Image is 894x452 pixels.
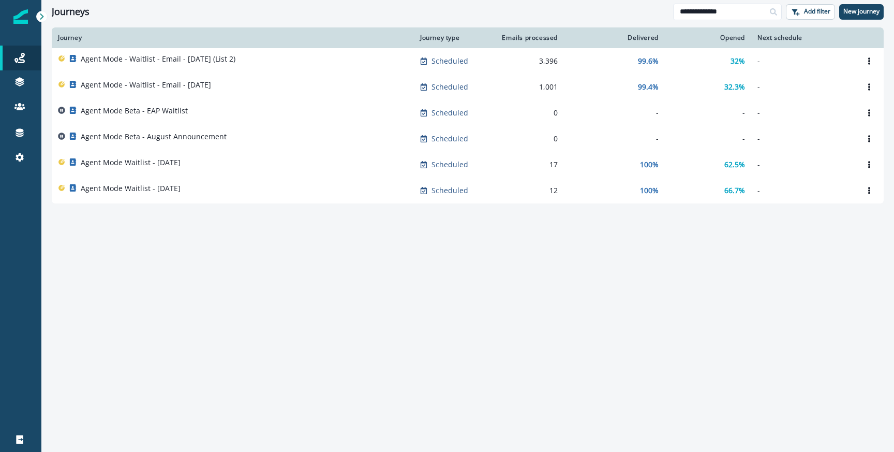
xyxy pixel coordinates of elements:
div: - [671,108,745,118]
button: Options [861,79,877,95]
a: Agent Mode Beta - EAP WaitlistScheduled0---Options [52,100,884,126]
div: 1,001 [498,82,558,92]
p: 62.5% [724,159,745,170]
p: 66.7% [724,185,745,196]
p: - [757,185,848,196]
button: Add filter [786,4,835,20]
p: 100% [640,185,659,196]
p: Agent Mode Beta - August Announcement [81,132,227,142]
a: Agent Mode - Waitlist - Email - [DATE]Scheduled1,00199.4%32.3%-Options [52,74,884,100]
button: Options [861,131,877,147]
a: Agent Mode Waitlist - [DATE]Scheduled12100%66.7%-Options [52,178,884,203]
p: Scheduled [431,159,468,170]
button: New journey [839,4,884,20]
div: 17 [498,159,558,170]
p: Agent Mode - Waitlist - Email - [DATE] (List 2) [81,54,235,64]
p: Scheduled [431,185,468,196]
p: - [757,56,848,66]
a: Agent Mode Beta - August AnnouncementScheduled0---Options [52,126,884,152]
div: Journey type [420,34,485,42]
a: Agent Mode - Waitlist - Email - [DATE] (List 2)Scheduled3,39699.6%32%-Options [52,48,884,74]
div: 0 [498,108,558,118]
p: 99.6% [638,56,659,66]
p: Agent Mode Waitlist - [DATE] [81,183,181,194]
button: Options [861,105,877,121]
a: Agent Mode Waitlist - [DATE]Scheduled17100%62.5%-Options [52,152,884,178]
p: Agent Mode Beta - EAP Waitlist [81,106,188,116]
p: Scheduled [431,108,468,118]
button: Options [861,183,877,198]
div: Emails processed [498,34,558,42]
p: Scheduled [431,134,468,144]
p: 32% [731,56,745,66]
p: Agent Mode - Waitlist - Email - [DATE] [81,80,211,90]
div: 12 [498,185,558,196]
div: 0 [498,134,558,144]
p: Scheduled [431,56,468,66]
p: 100% [640,159,659,170]
p: Agent Mode Waitlist - [DATE] [81,157,181,168]
div: Journey [58,34,408,42]
p: - [757,108,848,118]
p: Add filter [804,8,830,15]
div: - [570,108,659,118]
p: Scheduled [431,82,468,92]
p: 32.3% [724,82,745,92]
p: 99.4% [638,82,659,92]
p: - [757,82,848,92]
div: 3,396 [498,56,558,66]
p: New journey [843,8,880,15]
div: - [570,134,659,144]
button: Options [861,53,877,69]
button: Options [861,157,877,172]
p: - [757,159,848,170]
p: - [757,134,848,144]
div: Opened [671,34,745,42]
h1: Journeys [52,6,90,18]
div: Next schedule [757,34,848,42]
div: Delivered [570,34,659,42]
img: Inflection [13,9,28,24]
div: - [671,134,745,144]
